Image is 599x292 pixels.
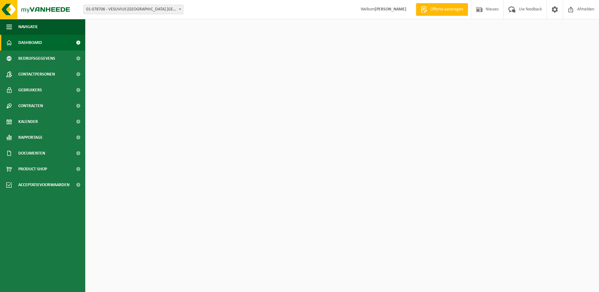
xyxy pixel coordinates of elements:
span: Gebruikers [18,82,42,98]
span: 01-078706 - VESUVIUS BELGIUM NV - OOSTENDE [84,5,183,14]
span: Offerte aanvragen [429,6,465,13]
span: Navigatie [18,19,38,35]
span: Dashboard [18,35,42,51]
strong: [PERSON_NAME] [375,7,406,12]
span: 01-078706 - VESUVIUS BELGIUM NV - OOSTENDE [83,5,183,14]
a: Offerte aanvragen [416,3,468,16]
span: Kalender [18,114,38,130]
span: Acceptatievoorwaarden [18,177,69,193]
span: Bedrijfsgegevens [18,51,55,66]
span: Product Shop [18,161,47,177]
span: Rapportage [18,130,43,145]
span: Documenten [18,145,45,161]
span: Contracten [18,98,43,114]
span: Contactpersonen [18,66,55,82]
